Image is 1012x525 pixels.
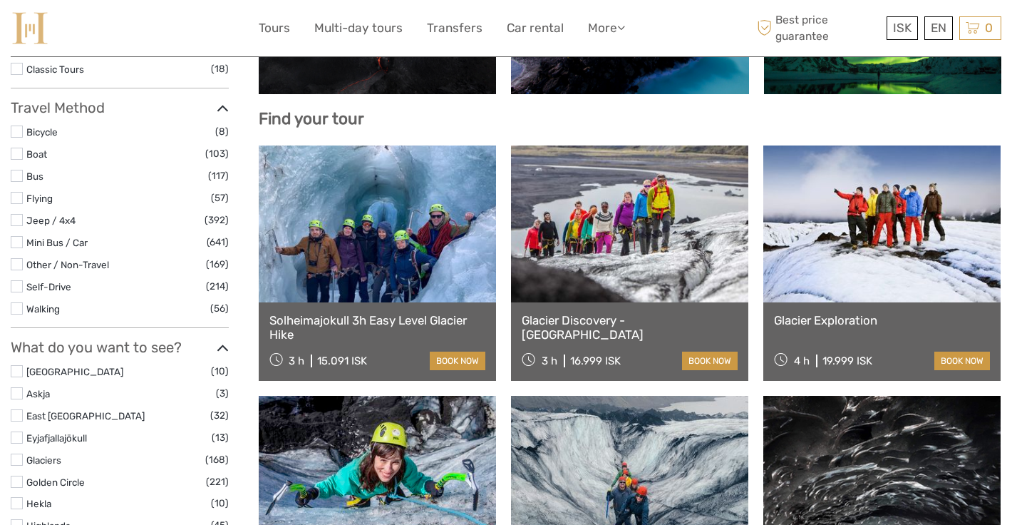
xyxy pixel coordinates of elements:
[430,352,485,370] a: book now
[164,22,181,39] button: Open LiveChat chat widget
[11,99,229,116] h3: Travel Method
[26,148,47,160] a: Boat
[205,146,229,162] span: (103)
[924,16,953,40] div: EN
[26,366,123,377] a: [GEOGRAPHIC_DATA]
[215,123,229,140] span: (8)
[259,109,364,128] b: Find your tour
[211,190,229,206] span: (57)
[26,237,88,248] a: Mini Bus / Car
[205,452,229,468] span: (168)
[26,498,51,509] a: Hekla
[522,313,738,342] a: Glacier Discovery - [GEOGRAPHIC_DATA]
[205,212,229,228] span: (392)
[427,18,482,39] a: Transfers
[259,18,290,39] a: Tours
[11,11,49,46] img: 975-fd72f77c-0a60-4403-8c23-69ec0ff557a4_logo_small.jpg
[542,355,557,367] span: 3 h
[206,256,229,272] span: (169)
[314,18,403,39] a: Multi-day tours
[26,126,58,138] a: Bicycle
[212,429,229,446] span: (13)
[934,352,990,370] a: book now
[26,432,87,444] a: Eyjafjallajökull
[682,352,738,370] a: book now
[11,339,229,356] h3: What do you want to see?
[289,355,304,367] span: 3 h
[206,278,229,295] span: (214)
[211,61,229,77] span: (18)
[26,63,84,75] a: Classic Tours
[26,215,76,226] a: Jeep / 4x4
[269,313,485,342] a: Solheimajokull 3h Easy Level Glacier Hike
[794,355,810,367] span: 4 h
[588,18,625,39] a: More
[26,170,43,182] a: Bus
[210,300,229,317] span: (56)
[206,474,229,490] span: (221)
[317,355,367,367] div: 15.091 ISK
[211,363,229,379] span: (10)
[983,21,995,35] span: 0
[26,454,61,466] a: Glaciers
[26,281,71,292] a: Self-Drive
[570,355,621,367] div: 16.999 ISK
[26,303,60,315] a: Walking
[893,21,912,35] span: ISK
[207,234,229,250] span: (641)
[26,476,85,488] a: Golden Circle
[208,168,229,184] span: (117)
[774,313,990,327] a: Glacier Exploration
[210,407,229,424] span: (32)
[26,410,145,422] a: East [GEOGRAPHIC_DATA]
[507,18,564,39] a: Car rental
[26,193,53,204] a: Flying
[216,385,229,402] span: (3)
[211,495,229,511] span: (10)
[754,12,884,44] span: Best price guarantee
[822,355,872,367] div: 19.999 ISK
[26,259,109,270] a: Other / Non-Travel
[20,25,161,36] p: We're away right now. Please check back later!
[26,388,50,399] a: Askja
